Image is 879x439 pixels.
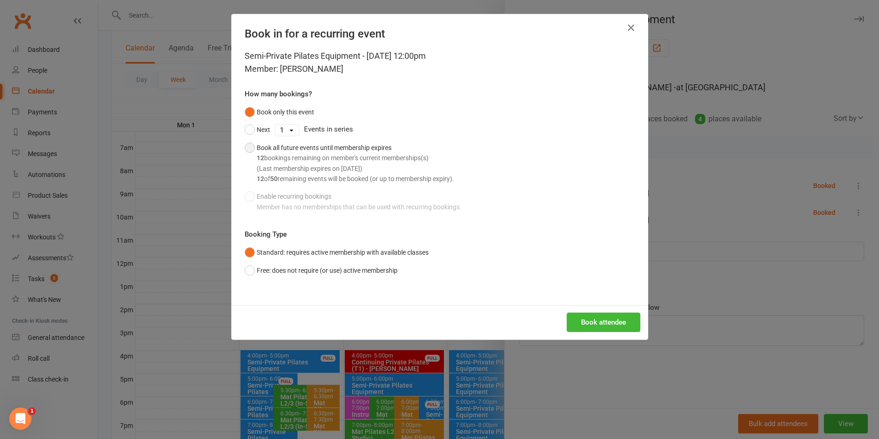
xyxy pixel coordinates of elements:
[270,175,278,182] strong: 50
[245,121,270,138] button: Next
[245,103,314,121] button: Book only this event
[9,408,32,430] iframe: Intercom live chat
[245,139,454,188] button: Book all future events until membership expires12bookings remaining on member's current membershi...
[245,121,635,138] div: Events in series
[28,408,36,415] span: 1
[245,229,287,240] label: Booking Type
[257,153,454,184] div: bookings remaining on member's current memberships(s) (Last membership expires on [DATE]) of rema...
[245,88,312,100] label: How many bookings?
[245,50,635,75] div: Semi-Private Pilates Equipment - [DATE] 12:00pm Member: [PERSON_NAME]
[245,262,398,279] button: Free: does not require (or use) active membership
[257,154,264,162] strong: 12
[257,175,264,182] strong: 12
[624,20,639,35] button: Close
[257,143,454,184] div: Book all future events until membership expires
[567,313,640,332] button: Book attendee
[245,244,429,261] button: Standard: requires active membership with available classes
[245,27,635,40] h4: Book in for a recurring event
